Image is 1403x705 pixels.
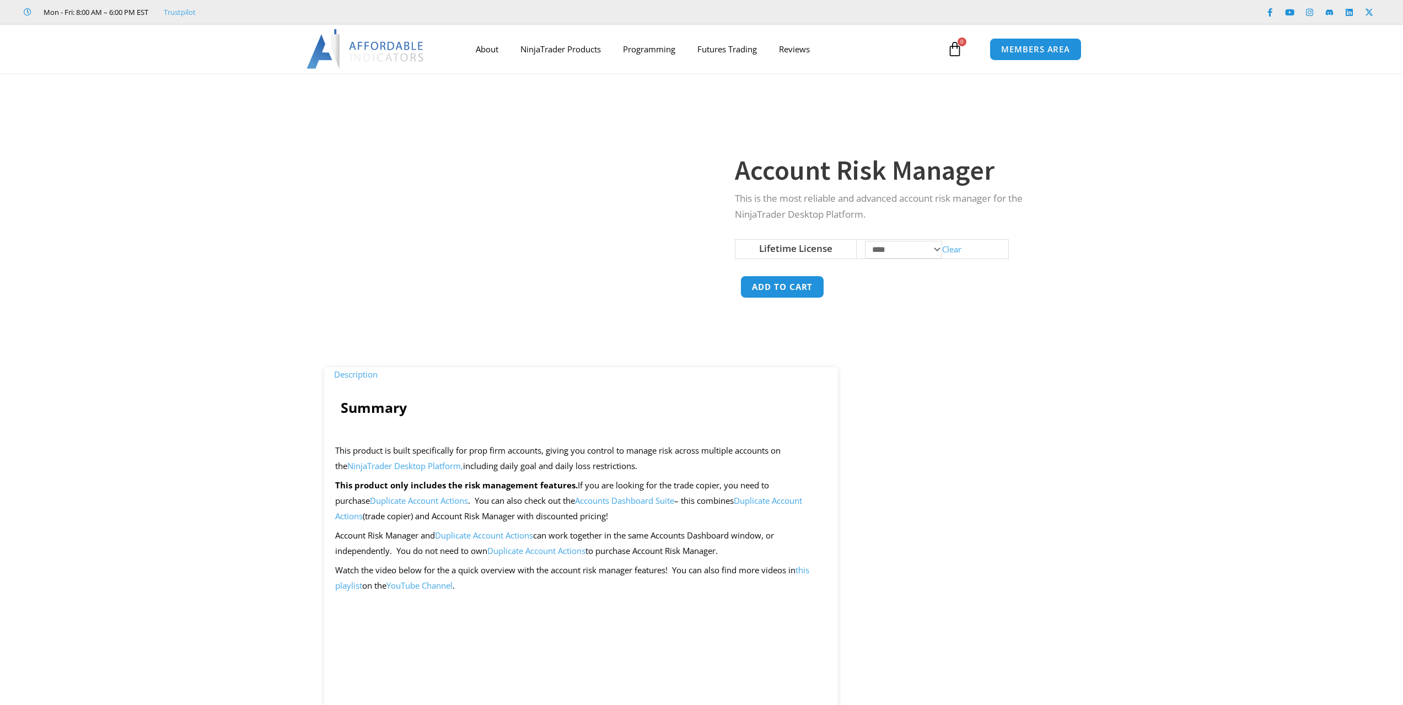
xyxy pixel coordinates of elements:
[958,37,966,46] span: 0
[41,6,148,19] span: Mon - Fri: 8:00 AM – 6:00 PM EST
[335,495,802,521] a: Duplicate Account Actions
[509,36,612,62] a: NinjaTrader Products
[759,242,832,255] label: Lifetime License
[686,36,768,62] a: Futures Trading
[335,443,827,474] p: This product is built specifically for prop firm accounts, giving you control to manage risk acro...
[942,243,961,254] a: Clear options
[990,38,1082,61] a: MEMBERS AREA
[324,362,388,386] a: Description
[465,36,509,62] a: About
[465,36,944,62] nav: Menu
[487,545,585,556] a: Duplicate Account Actions
[931,33,979,65] a: 0
[1001,45,1070,53] span: MEMBERS AREA
[341,399,822,416] h4: Summary
[768,36,821,62] a: Reviews
[307,29,425,69] img: LogoAI | Affordable Indicators – NinjaTrader
[164,6,196,19] a: Trustpilot
[370,495,468,506] a: Duplicate Account Actions
[335,563,827,594] p: Watch the video below for the a quick overview with the account risk manager features! You can al...
[386,580,453,591] a: YouTube Channel
[335,480,578,491] strong: This product only includes the risk management features.
[335,478,827,524] p: If you are looking for the trade copier, you need to purchase . You can also check out the – this...
[575,495,674,506] a: Accounts Dashboard Suite
[735,191,1057,223] p: This is the most reliable and advanced account risk manager for the NinjaTrader Desktop Platform.
[347,460,463,471] a: NinjaTrader Desktop Platform,
[612,36,686,62] a: Programming
[740,276,824,298] button: Add to cart
[335,528,827,559] p: Account Risk Manager and can work together in the same Accounts Dashboard window, or independentl...
[735,151,1057,190] h1: Account Risk Manager
[435,530,533,541] a: Duplicate Account Actions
